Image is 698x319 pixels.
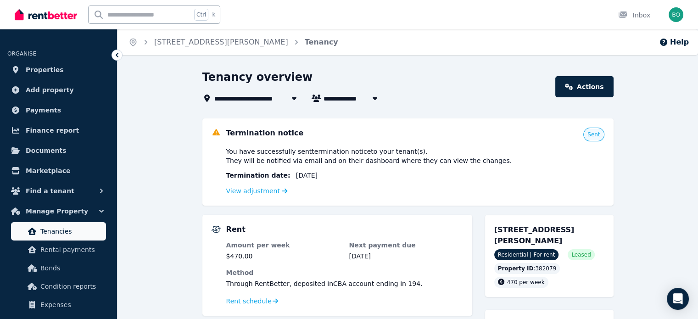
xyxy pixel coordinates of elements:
img: HARI KRISHNA [669,7,683,22]
a: Expenses [11,296,106,314]
dt: Next payment due [349,241,463,250]
span: 470 per week [507,279,545,285]
a: Add property [7,81,110,99]
button: Find a tenant [7,182,110,200]
span: [STREET_ADDRESS][PERSON_NAME] [494,225,575,245]
a: Properties [7,61,110,79]
div: : 382079 [494,263,560,274]
span: Leased [571,251,591,258]
span: Residential | For rent [494,249,559,260]
p: The Trend Micro Maximum Security settings have been synced to the Trend Micro Toolbar. [4,22,142,38]
a: View adjustment [226,187,288,195]
img: RentBetter [15,8,77,22]
a: Payments [7,101,110,119]
span: k [212,11,215,18]
span: [DATE] [296,171,318,180]
button: Help [659,37,689,48]
a: Actions [555,76,613,97]
span: Through RentBetter , deposited in CBA account ending in 194 . [226,280,423,287]
span: Rental payments [40,244,102,255]
h5: Rent [226,224,246,235]
div: Open Intercom Messenger [667,288,689,310]
a: [STREET_ADDRESS][PERSON_NAME] [154,38,288,46]
span: Finance report [26,125,79,136]
a: Finance report [7,121,110,140]
span: Sent [587,131,600,138]
span: Marketplace [26,165,70,176]
span: Payments [26,105,61,116]
button: Manage Property [7,202,110,220]
span: Find a tenant [26,185,74,196]
span: You have successfully sent termination notice to your tenant(s) . They will be notified via email... [226,147,512,165]
span: ORGANISE [7,50,36,57]
span: Property ID [498,265,534,272]
a: Tenancy [305,38,338,46]
img: Rental Payments [212,226,221,233]
a: Tenancies [11,222,106,241]
span: Manage Property [26,206,88,217]
span: Termination date : [226,171,290,180]
span: Add property [26,84,74,95]
a: Rental payments [11,241,106,259]
div: Inbox [618,11,650,20]
a: Rent schedule [226,297,279,306]
dd: [DATE] [349,252,463,261]
span: Rent schedule [226,297,272,306]
h1: Tenancy overview [202,70,313,84]
span: Documents [26,145,67,156]
a: Condition reports [11,277,106,296]
nav: Breadcrumb [117,29,349,55]
dt: Amount per week [226,241,340,250]
h5: Termination notice [226,128,304,139]
dt: Method [226,268,463,277]
span: Bonds [40,263,102,274]
span: Properties [26,64,64,75]
span: Tenancies [40,226,102,237]
span: Condition reports [40,281,102,292]
span: Expenses [40,299,102,310]
dd: $470.00 [226,252,340,261]
span: Ctrl [194,9,208,21]
a: Documents [7,141,110,160]
a: Bonds [11,259,106,277]
a: Marketplace [7,162,110,180]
